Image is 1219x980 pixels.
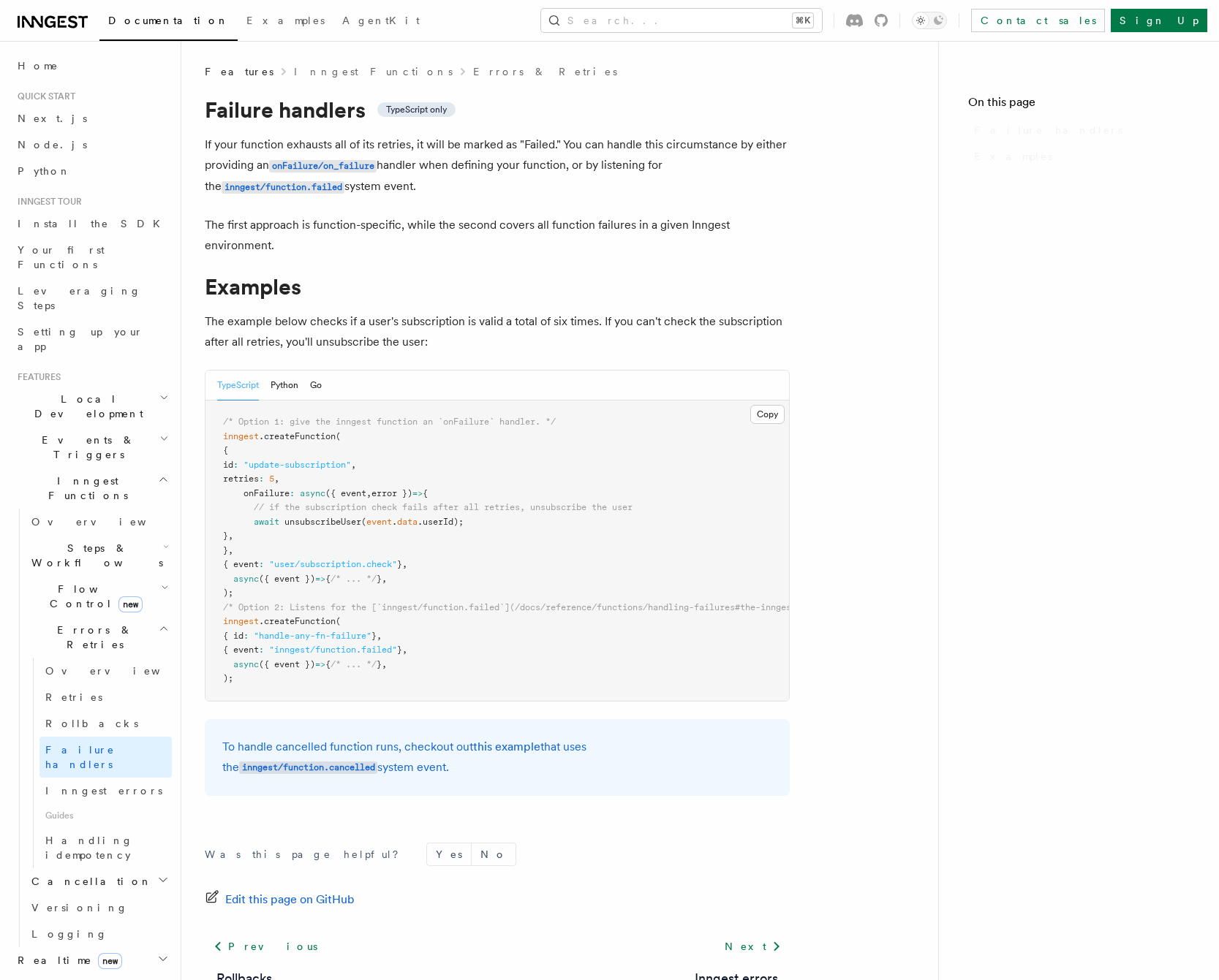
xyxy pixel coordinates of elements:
span: retries [223,474,259,484]
a: onFailure/on_failure [269,158,377,172]
span: ( [361,517,366,527]
span: Features [12,371,61,383]
span: Node.js [18,139,87,151]
button: Python [271,371,298,400]
button: Errors & Retries [26,617,172,658]
button: No [472,843,516,865]
span: , [366,488,371,498]
span: } [397,645,402,655]
span: "inngest/function.failed" [269,645,397,655]
span: Overview [45,665,196,677]
span: Quick start [12,91,75,102]
span: => [412,488,423,498]
p: To handle cancelled function runs, checkout out that uses the system event. [222,737,772,778]
button: TypeScript [217,371,259,400]
span: Next.js [18,113,87,124]
a: Examples [238,4,333,39]
span: TypeScript only [386,104,447,115]
a: Overview [39,658,172,684]
span: : [259,559,264,569]
span: => [315,659,325,669]
span: Home [18,58,59,73]
span: Inngest tour [12,196,82,208]
button: Events & Triggers [12,427,172,468]
a: Your first Functions [12,237,172,278]
code: inngest/function.cancelled [239,761,377,774]
span: => [315,574,325,584]
span: inngest [223,431,259,441]
span: "user/subscription.check" [269,559,397,569]
span: Errors & Retries [26,623,159,652]
button: Realtimenew [12,947,172,973]
span: Logging [31,928,107,940]
span: Python [18,165,71,177]
span: event [366,517,392,527]
button: Inngest Functions [12,468,172,509]
span: , [228,545,233,555]
span: ({ event }) [259,659,315,669]
a: Errors & Retries [473,64,617,79]
div: Inngest Functions [12,509,172,947]
span: onFailure [244,488,290,498]
button: Go [310,371,322,400]
a: Install the SDK [12,210,172,237]
a: Setting up your app [12,319,172,360]
span: Inngest Functions [12,474,158,503]
span: AgentKit [342,15,420,26]
span: ( [336,616,341,626]
span: Guides [39,804,172,827]
a: Previous [205,933,325,960]
a: Overview [26,509,172,535]
span: } [377,659,382,669]
a: Examples [968,143,1190,170]
span: Leveraging Steps [18,285,141,311]
a: Home [12,53,172,79]
span: Cancellation [26,874,152,889]
span: Events & Triggers [12,433,159,462]
span: , [351,460,356,470]
a: Documentation [99,4,238,41]
span: { event [223,645,259,655]
span: Setting up your app [18,326,143,352]
span: Examples [974,149,1052,164]
a: Inngest Functions [294,64,453,79]
span: await [254,517,279,527]
span: , [382,574,387,584]
span: ({ event [325,488,366,498]
span: Rollbacks [45,718,138,729]
button: Copy [750,405,785,424]
span: ( [336,431,341,441]
span: } [223,545,228,555]
button: Cancellation [26,868,172,894]
button: Yes [427,843,471,865]
a: Node.js [12,132,172,158]
a: Contact sales [971,9,1105,32]
a: Edit this page on GitHub [205,889,355,910]
span: Local Development [12,392,159,421]
h4: On this page [968,94,1190,117]
p: If your function exhausts all of its retries, it will be marked as "Failed." You can handle this ... [205,134,790,197]
span: { id [223,631,244,641]
span: Your first Functions [18,244,105,270]
span: "handle-any-fn-failure" [254,631,371,641]
span: Inngest errors [45,785,162,797]
h1: Examples [205,273,790,300]
span: new [118,596,143,612]
kbd: ⌘K [793,13,813,28]
span: Retries [45,691,102,703]
span: ); [223,588,233,598]
button: Search...⌘K [541,9,822,32]
a: Logging [26,921,172,947]
button: Flow Controlnew [26,576,172,617]
span: Flow Control [26,582,161,611]
span: unsubscribeUser [284,517,361,527]
a: Python [12,158,172,184]
p: Was this page helpful? [205,847,409,862]
span: Realtime [12,953,122,968]
div: Errors & Retries [26,658,172,868]
span: : [259,474,264,484]
span: , [377,631,382,641]
a: inngest/function.cancelled [239,760,377,774]
span: Install the SDK [18,218,169,229]
span: Documentation [108,15,229,26]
